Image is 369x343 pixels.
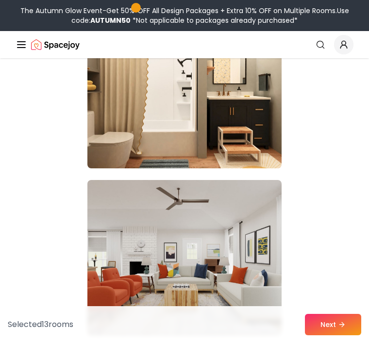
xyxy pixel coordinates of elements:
[71,6,349,25] span: Use code:
[90,16,131,25] b: AUTUMN50
[305,314,361,335] button: Next
[87,13,282,168] img: Room room-97
[131,16,298,25] span: *Not applicable to packages already purchased*
[87,180,282,335] img: Room room-98
[8,319,73,330] p: Selected 13 room s
[31,35,80,54] a: Spacejoy
[16,31,353,58] nav: Global
[4,6,365,25] div: The Autumn Glow Event-Get 50% OFF All Design Packages + Extra 10% OFF on Multiple Rooms.
[31,35,80,54] img: Spacejoy Logo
